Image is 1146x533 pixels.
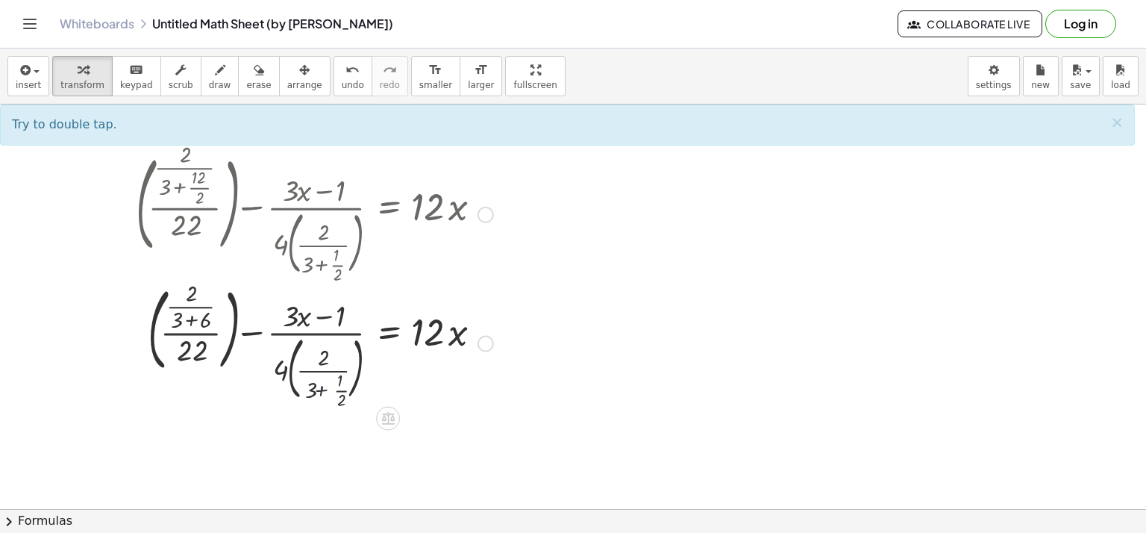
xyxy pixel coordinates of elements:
button: redoredo [372,56,408,96]
span: transform [60,80,104,90]
button: save [1062,56,1100,96]
span: scrub [169,80,193,90]
i: undo [345,61,360,79]
span: Collaborate Live [910,17,1030,31]
span: redo [380,80,400,90]
span: keypad [120,80,153,90]
span: draw [209,80,231,90]
span: insert [16,80,41,90]
i: format_size [474,61,488,79]
button: erase [238,56,279,96]
span: Try to double tap. [12,117,117,131]
button: format_sizelarger [460,56,502,96]
button: × [1110,115,1124,131]
a: Whiteboards [60,16,134,31]
span: fullscreen [513,80,557,90]
button: insert [7,56,49,96]
button: fullscreen [505,56,565,96]
span: save [1070,80,1091,90]
span: settings [976,80,1012,90]
span: larger [468,80,494,90]
button: settings [968,56,1020,96]
span: undo [342,80,364,90]
span: smaller [419,80,452,90]
span: arrange [287,80,322,90]
button: Log in [1045,10,1116,38]
button: keyboardkeypad [112,56,161,96]
i: redo [383,61,397,79]
span: erase [246,80,271,90]
button: load [1103,56,1139,96]
i: format_size [428,61,442,79]
button: transform [52,56,113,96]
button: draw [201,56,239,96]
span: × [1110,113,1124,131]
button: Collaborate Live [898,10,1042,37]
span: new [1031,80,1050,90]
div: Apply the same math to both sides of the equation [376,406,400,430]
button: new [1023,56,1059,96]
span: load [1111,80,1130,90]
i: keyboard [129,61,143,79]
button: scrub [160,56,201,96]
button: undoundo [334,56,372,96]
button: format_sizesmaller [411,56,460,96]
button: arrange [279,56,331,96]
button: Toggle navigation [18,12,42,36]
